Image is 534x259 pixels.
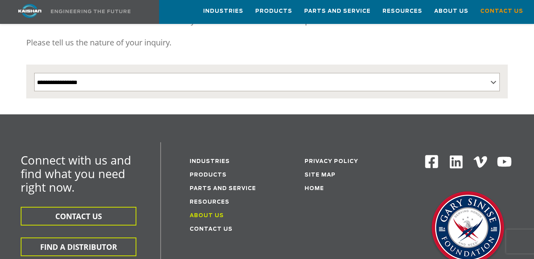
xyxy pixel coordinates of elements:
[449,154,464,170] img: Linkedin
[190,200,229,205] a: Resources
[190,159,230,164] a: Industries
[255,0,292,22] a: Products
[190,227,233,232] a: Contact Us
[304,7,371,16] span: Parts and Service
[203,7,243,16] span: Industries
[21,207,136,226] button: CONTACT US
[21,152,131,195] span: Connect with us and find what you need right now.
[255,7,292,16] span: Products
[383,7,422,16] span: Resources
[190,173,227,178] a: Products
[305,159,358,164] a: Privacy Policy
[305,173,336,178] a: Site Map
[434,0,468,22] a: About Us
[305,186,324,191] a: Home
[304,0,371,22] a: Parts and Service
[21,237,136,256] button: FIND A DISTRIBUTOR
[497,154,512,170] img: Youtube
[26,35,508,51] p: Please tell us the nature of your inquiry.
[480,0,523,22] a: Contact Us
[51,10,130,13] img: Engineering the future
[474,156,487,168] img: Vimeo
[383,0,422,22] a: Resources
[480,7,523,16] span: Contact Us
[203,0,243,22] a: Industries
[424,154,439,169] img: Facebook
[190,186,256,191] a: Parts and service
[190,213,224,218] a: About Us
[434,7,468,16] span: About Us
